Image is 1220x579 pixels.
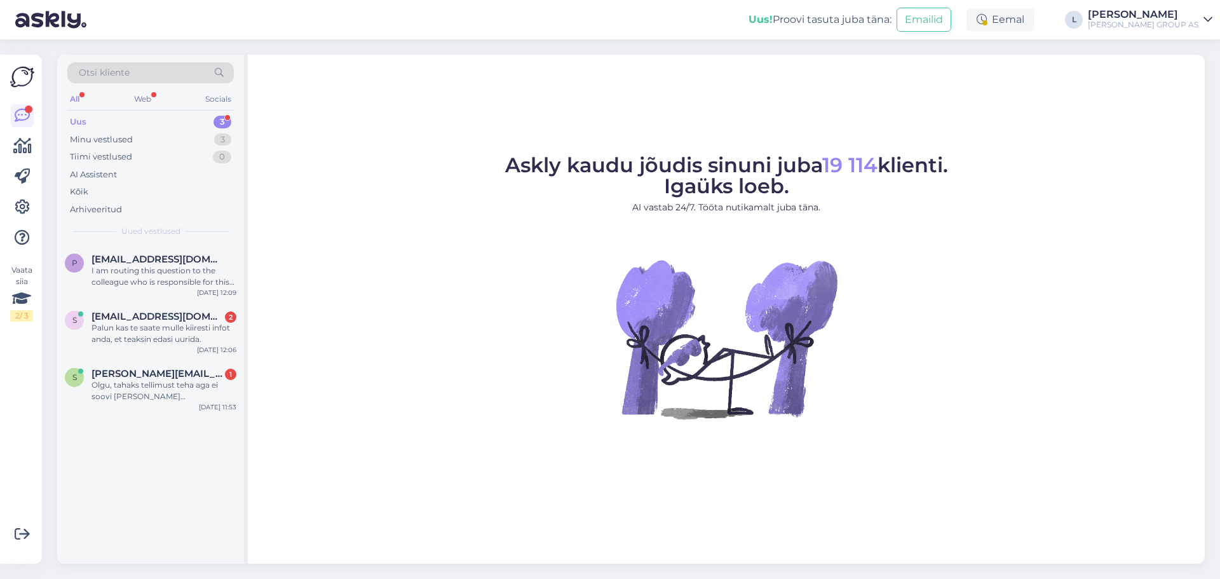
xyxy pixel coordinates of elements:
[91,368,224,379] span: steven.paabut@gmail.com
[197,288,236,297] div: [DATE] 12:09
[70,168,117,181] div: AI Assistent
[197,345,236,355] div: [DATE] 12:06
[70,203,122,216] div: Arhiveeritud
[203,91,234,107] div: Socials
[749,12,891,27] div: Proovi tasuta juba täna:
[91,311,224,322] span: signe.rassak@gmail.com
[225,311,236,323] div: 2
[897,8,951,32] button: Emailid
[822,153,878,177] span: 19 114
[72,315,77,325] span: s
[91,322,236,345] div: Palun kas te saate mulle kiiresti infot anda, et teaksin edasi uurida.
[132,91,154,107] div: Web
[966,8,1034,31] div: Eemal
[72,258,78,268] span: p
[70,116,86,128] div: Uus
[213,116,231,128] div: 3
[70,133,133,146] div: Minu vestlused
[10,65,34,89] img: Askly Logo
[612,224,841,453] img: No Chat active
[91,254,224,265] span: pjaanberg@ail.com
[199,402,236,412] div: [DATE] 11:53
[1065,11,1083,29] div: L
[1088,10,1212,30] a: [PERSON_NAME][PERSON_NAME] GROUP AS
[121,226,180,237] span: Uued vestlused
[1088,10,1198,20] div: [PERSON_NAME]
[1088,20,1198,30] div: [PERSON_NAME] GROUP AS
[91,265,236,288] div: I am routing this question to the colleague who is responsible for this topic. The reply might ta...
[91,379,236,402] div: Olgu, tahaks tellimust teha aga ei soovi [PERSON_NAME] sisselogimiseta [PERSON_NAME]
[10,264,33,322] div: Vaata siia
[225,369,236,380] div: 1
[505,153,948,198] span: Askly kaudu jõudis sinuni juba klienti. Igaüks loeb.
[79,66,130,79] span: Otsi kliente
[505,201,948,214] p: AI vastab 24/7. Tööta nutikamalt juba täna.
[10,310,33,322] div: 2 / 3
[213,151,231,163] div: 0
[67,91,82,107] div: All
[70,151,132,163] div: Tiimi vestlused
[749,13,773,25] b: Uus!
[70,186,88,198] div: Kõik
[72,372,77,382] span: s
[214,133,231,146] div: 3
